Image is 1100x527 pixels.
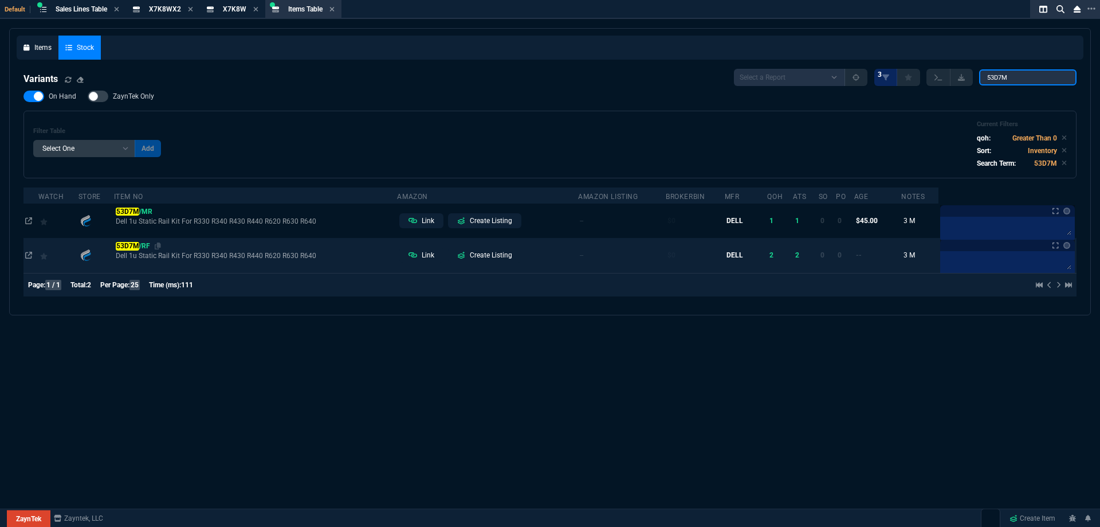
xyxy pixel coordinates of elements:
span: 2 [87,281,91,289]
td: 3 M [901,204,938,238]
code: Inventory [1028,147,1057,155]
span: On Hand [49,92,76,101]
code: Greater Than 0 [1012,134,1057,142]
span: DELL [726,217,743,225]
span: X7K8WX2 [149,5,181,13]
div: Age [854,192,869,201]
span: DELL [726,251,743,259]
td: 0 [836,204,854,238]
a: Link [399,213,443,228]
div: watch [38,192,64,201]
div: QOH [767,192,783,201]
a: Link [399,248,443,263]
span: Time (ms): [149,281,181,289]
p: qoh: [977,133,991,143]
span: 1 [795,217,799,225]
span: Per Page: [100,281,129,289]
td: 0 [819,238,836,272]
nx-icon: Close Tab [114,5,119,14]
p: Sort: [977,146,991,156]
span: $0 [667,217,675,225]
div: Mfr [725,192,740,201]
span: $0 [667,251,675,259]
a: Items [17,36,58,60]
td: Dell 1u Static Rail Kit For R330 R340 R430 R440 R620 R630 R640 [114,238,398,272]
div: PO [836,192,846,201]
h6: Filter Table [33,127,161,135]
span: Dell 1u Static Rail Kit For R330 R340 R430 R440 R620 R630 R640 [116,217,395,226]
nx-icon: Close Tab [329,5,335,14]
a: Create Listing [448,213,521,228]
span: Items Table [288,5,323,13]
div: Add to Watchlist [40,213,77,229]
p: Search Term: [977,158,1016,169]
td: 0 [836,238,854,272]
span: Sales Lines Table [56,5,107,13]
span: 2 [795,251,799,259]
input: Search [979,69,1077,85]
mark: 53D7M [116,208,139,216]
span: 1 / 1 [45,280,61,290]
td: Dell 1u Static Rail Kit For R330 R340 R430 R440 R620 R630 R640 [114,204,398,238]
span: $45.00 [856,217,878,225]
nx-icon: Open In Opposite Panel [25,251,32,259]
a: Create Listing [448,248,521,263]
h6: Current Filters [977,120,1067,128]
mark: 53D7M [116,242,139,250]
span: Total: [70,281,87,289]
span: 2 [769,251,773,259]
div: Notes [901,192,925,201]
div: Store [78,192,101,201]
nx-icon: Close Tab [188,5,193,14]
span: 25 [129,280,140,290]
div: BrokerBin [666,192,705,201]
nx-icon: Close Workbench [1069,2,1085,16]
div: Add to Watchlist [40,247,77,263]
nx-icon: Search [1052,2,1069,16]
code: 53D7M [1034,159,1057,167]
span: Dell 1u Static Rail Kit For R330 R340 R430 R440 R620 R630 R640 [116,251,395,260]
span: -- [856,251,862,259]
span: Default [5,6,30,13]
td: 0 [819,204,836,238]
div: ATS [793,192,806,201]
div: SO [819,192,828,201]
a: msbcCompanyName [50,513,107,524]
nx-icon: Open In Opposite Panel [25,217,32,225]
nx-icon: Open New Tab [1087,3,1095,14]
a: Stock [58,36,101,60]
div: Item No [114,192,143,201]
span: /MR [116,208,152,216]
span: X7K8W [223,5,246,13]
td: 3 M [901,238,938,272]
div: Amazon [397,192,428,201]
nx-icon: Split Panels [1035,2,1052,16]
p: -- [580,250,663,260]
h4: Variants [23,72,58,86]
nx-icon: Close Tab [253,5,258,14]
p: -- [580,216,663,226]
span: ZaynTek Only [113,92,154,101]
span: Page: [28,281,45,289]
span: 111 [181,281,193,289]
div: Amazon Listing [578,192,638,201]
a: Create Item [1005,510,1060,527]
span: /RF [116,242,150,250]
span: 3 [878,70,882,79]
span: 1 [769,217,773,225]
